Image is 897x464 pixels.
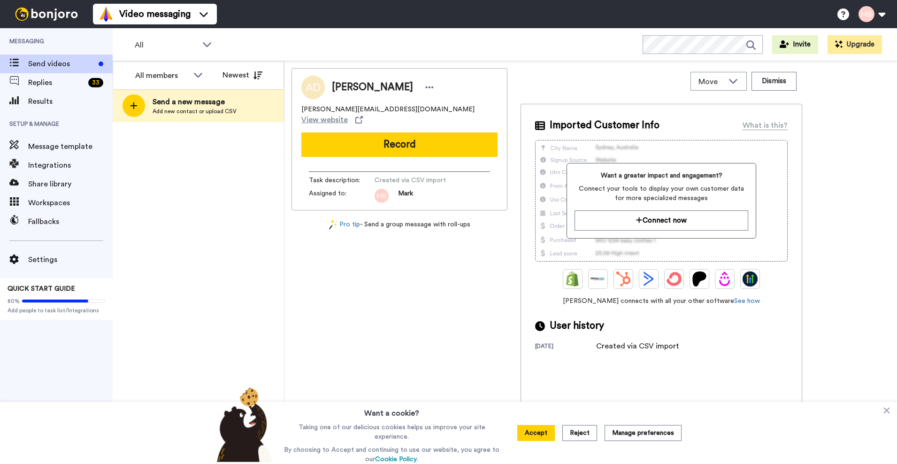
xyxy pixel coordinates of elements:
[301,105,475,114] span: [PERSON_NAME][EMAIL_ADDRESS][DOMAIN_NAME]
[301,132,498,157] button: Record
[99,7,114,22] img: vm-color.svg
[28,254,113,265] span: Settings
[28,77,84,88] span: Replies
[28,58,95,70] span: Send videos
[28,96,113,107] span: Results
[375,189,389,203] img: ee0f2f59-ee22-4b0e-b309-bb6c7cc72f27.png
[605,425,682,441] button: Manage preferences
[282,423,502,441] p: Taking one of our delicious cookies helps us improve your site experience.
[590,271,606,286] img: Ontraport
[8,286,75,292] span: QUICK START GUIDE
[641,271,656,286] img: ActiveCampaign
[215,66,269,85] button: Newest
[8,297,20,305] span: 80%
[698,76,724,87] span: Move
[135,70,189,81] div: All members
[11,8,82,21] img: bj-logo-header-white.svg
[329,220,360,230] a: Pro tip
[28,216,113,227] span: Fallbacks
[751,72,797,91] button: Dismiss
[309,189,375,203] span: Assigned to:
[575,171,748,180] span: Want a greater impact and engagement?
[717,271,732,286] img: Drip
[743,120,788,131] div: What is this?
[734,298,760,304] a: See how
[291,220,507,230] div: - Send a group message with roll-ups
[562,425,597,441] button: Reject
[398,189,413,203] span: Mark
[616,271,631,286] img: Hubspot
[692,271,707,286] img: Patreon
[28,160,113,171] span: Integrations
[550,118,659,132] span: Imported Customer Info
[364,402,419,419] h3: Want a cookie?
[596,340,679,352] div: Created via CSV import
[667,271,682,286] img: ConvertKit
[301,114,348,125] span: View website
[375,456,417,463] a: Cookie Policy
[743,271,758,286] img: GoHighLevel
[135,39,198,51] span: All
[153,108,237,115] span: Add new contact or upload CSV
[329,220,337,230] img: magic-wand.svg
[153,96,237,108] span: Send a new message
[28,178,113,190] span: Share library
[28,197,113,209] span: Workspaces
[332,80,413,94] span: [PERSON_NAME]
[575,184,748,203] span: Connect your tools to display your own customer data for more specialized messages
[375,176,464,185] span: Created via CSV import
[517,425,555,441] button: Accept
[208,387,278,462] img: bear-with-cookie.png
[88,78,103,87] div: 33
[301,114,363,125] a: View website
[550,319,604,333] span: User history
[309,176,375,185] span: Task description :
[772,35,818,54] button: Invite
[565,271,580,286] img: Shopify
[575,210,748,231] button: Connect now
[535,342,596,352] div: [DATE]
[8,307,105,314] span: Add people to task list/Integrations
[828,35,882,54] button: Upgrade
[28,141,113,152] span: Message template
[301,76,325,99] img: Image of Adam Dickinson
[535,296,788,306] span: [PERSON_NAME] connects with all your other software
[282,445,502,464] p: By choosing to Accept and continuing to use our website, you agree to our .
[119,8,191,21] span: Video messaging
